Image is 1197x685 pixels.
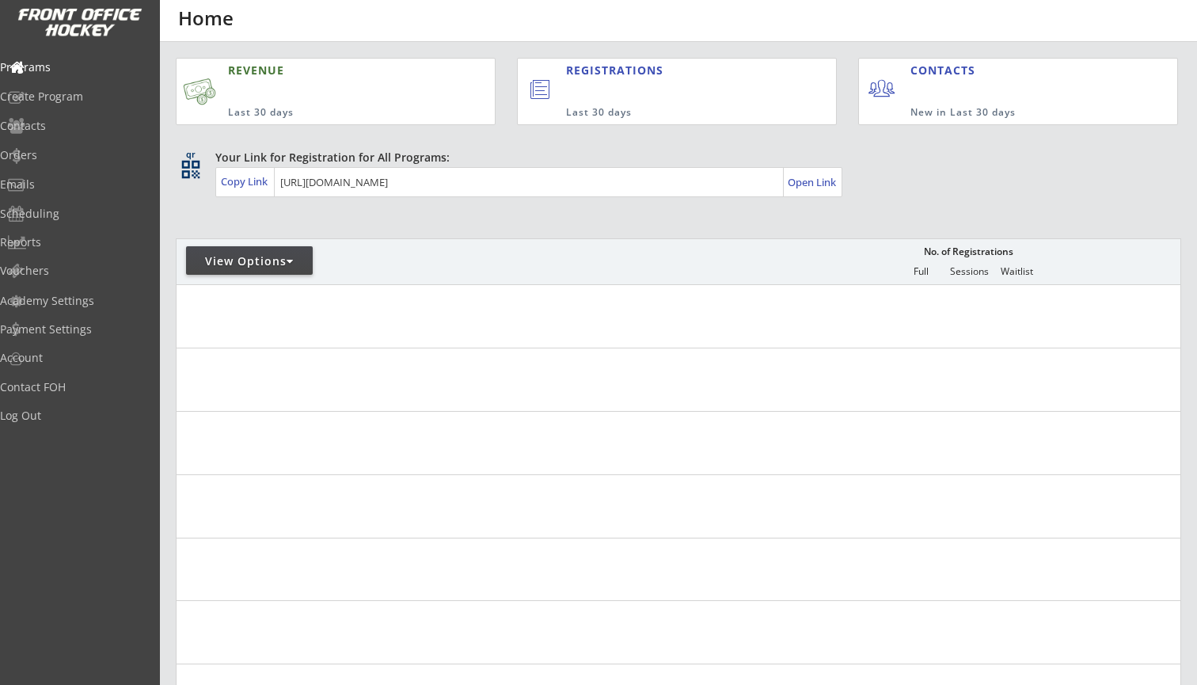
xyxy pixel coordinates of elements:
div: REGISTRATIONS [566,63,764,78]
div: REVENUE [228,63,420,78]
div: Full [897,266,944,277]
div: Copy Link [221,174,271,188]
div: Last 30 days [228,106,420,120]
div: Open Link [788,176,838,189]
div: New in Last 30 days [910,106,1104,120]
div: qr [180,150,199,160]
div: Your Link for Registration for All Programs: [215,150,1132,166]
div: Waitlist [993,266,1040,277]
div: Sessions [945,266,993,277]
a: Open Link [788,171,838,193]
div: Last 30 days [566,106,771,120]
div: View Options [186,253,313,269]
div: CONTACTS [910,63,982,78]
div: No. of Registrations [919,246,1017,257]
button: qr_code [179,158,203,181]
